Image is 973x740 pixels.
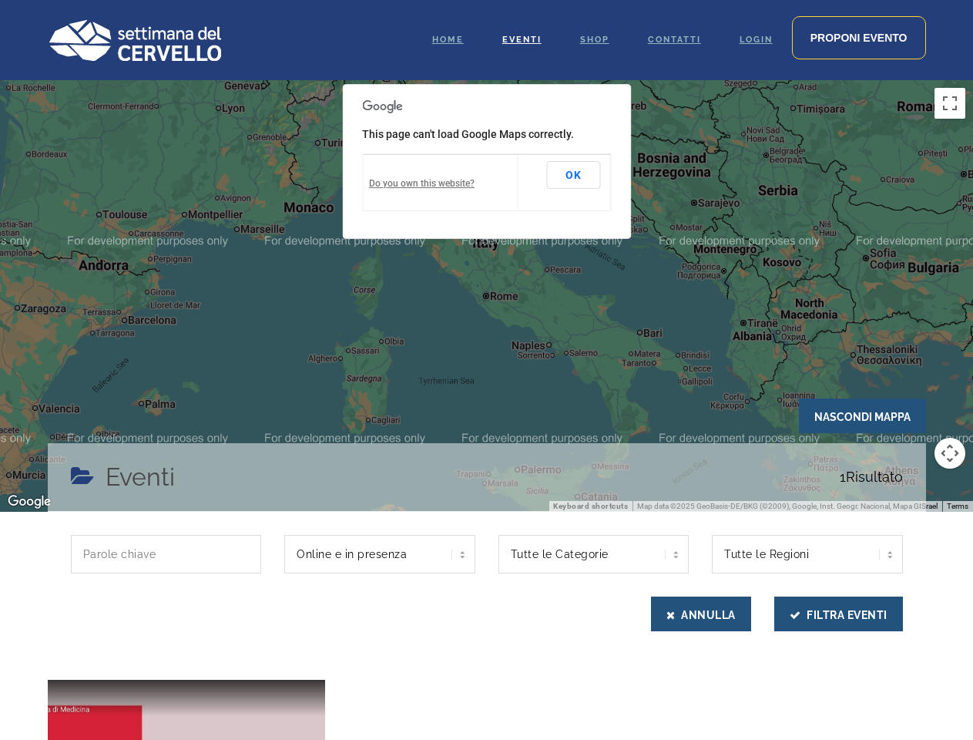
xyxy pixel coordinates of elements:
[4,492,55,512] img: Google
[840,469,846,485] span: 1
[774,597,903,631] button: Filtra Eventi
[840,459,903,496] span: Risultato
[934,88,965,119] button: Toggle fullscreen view
[810,32,908,44] span: Proponi evento
[792,16,926,59] a: Proponi evento
[106,459,175,496] h4: Eventi
[71,535,262,573] input: Parole chiave
[4,492,55,512] a: Open this area in Google Maps (opens a new window)
[502,35,542,45] span: Eventi
[799,399,926,433] span: Nascondi Mappa
[947,502,968,510] a: Terms (opens in new tab)
[48,19,221,61] img: Logo
[651,597,751,631] button: Annulla
[546,161,600,189] button: OK
[362,128,574,140] span: This page can't load Google Maps correctly.
[432,35,464,45] span: Home
[580,35,609,45] span: Shop
[934,438,965,469] button: Map camera controls
[740,35,773,45] span: Login
[369,178,475,189] a: Do you own this website?
[648,35,701,45] span: Contatti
